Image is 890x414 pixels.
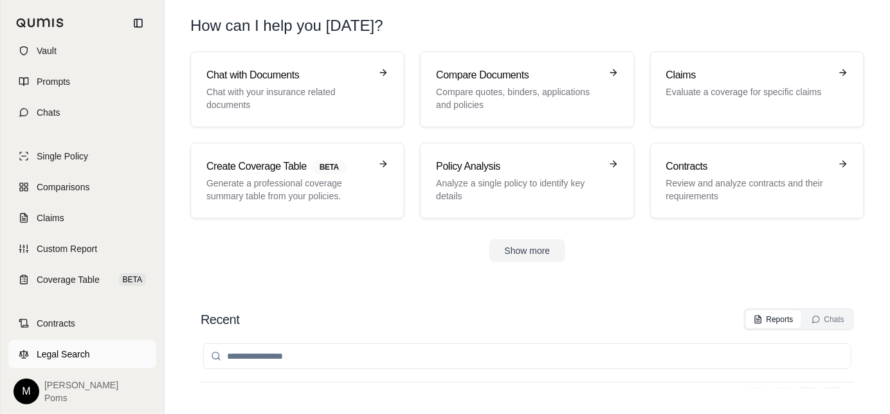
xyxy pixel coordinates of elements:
p: Generate a professional coverage summary table from your policies. [206,177,370,203]
span: Contracts [37,317,75,330]
p: Compare quotes, binders, applications and policies [436,85,600,111]
p: Review and analyze contracts and their requirements [666,177,830,203]
span: Single Policy [37,150,88,163]
button: Chats [804,310,852,328]
span: Comparisons [37,181,89,194]
span: Custom Report [37,242,97,255]
p: Analyze a single policy to identify key details [436,177,600,203]
img: Qumis Logo [16,18,64,28]
a: Chat with DocumentsChat with your insurance related documents [190,51,404,127]
span: Coverage Table [37,273,100,286]
a: Vault [8,37,156,65]
h1: How can I help you [DATE]? [190,15,864,36]
span: Claims [37,212,64,224]
span: BETA [119,273,146,286]
h3: Claims [666,67,830,83]
a: Contracts [8,309,156,337]
h3: Create Coverage Table [206,159,370,174]
p: Evaluate a coverage for specific claims [666,85,830,98]
a: Single Policy [8,142,156,170]
a: Claims [8,204,156,232]
div: M [14,379,39,404]
span: Vault [37,44,57,57]
span: Poms [44,392,118,404]
a: Policy AnalysisAnalyze a single policy to identify key details [420,143,634,219]
a: ContractsReview and analyze contracts and their requirements [650,143,864,219]
button: Reports [746,310,801,328]
button: Collapse sidebar [128,13,149,33]
h3: Compare Documents [436,67,600,83]
span: Prompts [37,75,70,88]
span: Chats [37,106,60,119]
button: Show more [489,239,566,262]
div: Reports [754,314,794,325]
h3: Policy Analysis [436,159,600,174]
a: Create Coverage TableBETAGenerate a professional coverage summary table from your policies. [190,143,404,219]
a: Custom Report [8,235,156,263]
span: BETA [312,160,347,174]
a: Chats [8,98,156,127]
a: Compare DocumentsCompare quotes, binders, applications and policies [420,51,634,127]
h2: Recent [201,310,239,328]
a: Prompts [8,67,156,96]
h3: Chat with Documents [206,67,370,83]
span: Legal Search [37,348,90,361]
a: Legal Search [8,340,156,368]
a: Coverage TableBETA [8,265,156,294]
p: Chat with your insurance related documents [206,85,370,111]
a: ClaimsEvaluate a coverage for specific claims [650,51,864,127]
span: [PERSON_NAME] [44,379,118,392]
div: Chats [812,314,844,325]
h3: Contracts [666,159,830,174]
a: Comparisons [8,173,156,201]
